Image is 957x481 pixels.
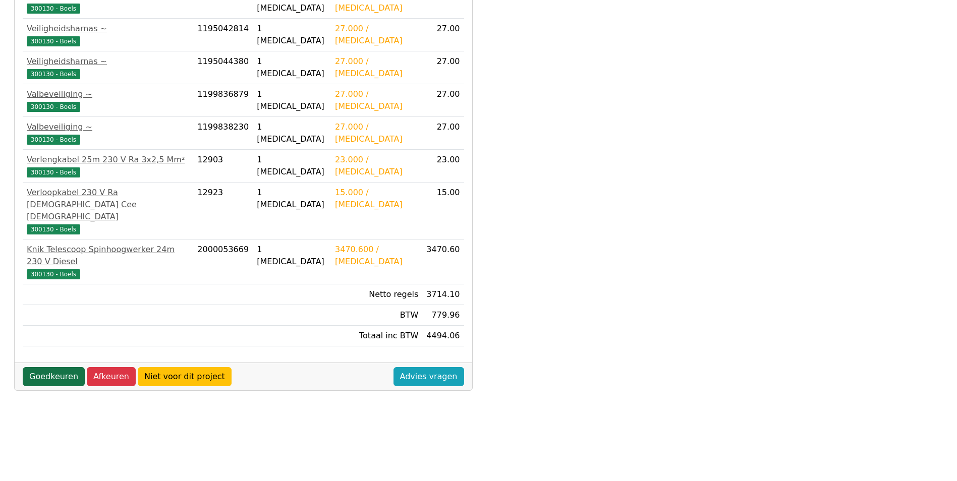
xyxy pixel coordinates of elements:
div: 1 [MEDICAL_DATA] [257,55,327,80]
td: 779.96 [422,305,464,326]
span: 300130 - Boels [27,167,80,177]
td: 3714.10 [422,284,464,305]
td: 23.00 [422,150,464,183]
div: 1 [MEDICAL_DATA] [257,187,327,211]
a: Afkeuren [87,367,136,386]
div: 1 [MEDICAL_DATA] [257,154,327,178]
td: 27.00 [422,51,464,84]
td: 4494.06 [422,326,464,346]
div: 27.000 / [MEDICAL_DATA] [335,55,418,80]
td: 1199836879 [193,84,253,117]
div: 1 [MEDICAL_DATA] [257,244,327,268]
div: Veiligheidsharnas ~ [27,23,189,35]
span: 300130 - Boels [27,135,80,145]
a: Verloopkabel 230 V Ra [DEMOGRAPHIC_DATA] Cee [DEMOGRAPHIC_DATA]300130 - Boels [27,187,189,235]
span: 300130 - Boels [27,36,80,46]
td: 3470.60 [422,239,464,284]
td: 27.00 [422,19,464,51]
div: Valbeveiliging ~ [27,121,189,133]
a: Valbeveiliging ~300130 - Boels [27,88,189,112]
td: Totaal inc BTW [331,326,422,346]
td: 1195044380 [193,51,253,84]
a: Niet voor dit project [138,367,232,386]
a: Valbeveiliging ~300130 - Boels [27,121,189,145]
a: Advies vragen [393,367,464,386]
div: 23.000 / [MEDICAL_DATA] [335,154,418,178]
span: 300130 - Boels [27,4,80,14]
td: 2000053669 [193,239,253,284]
div: Valbeveiliging ~ [27,88,189,100]
div: Knik Telescoop Spinhoogwerker 24m 230 V Diesel [27,244,189,268]
td: Netto regels [331,284,422,305]
span: 300130 - Boels [27,269,80,279]
td: 1199838230 [193,117,253,150]
td: 27.00 [422,117,464,150]
a: Knik Telescoop Spinhoogwerker 24m 230 V Diesel300130 - Boels [27,244,189,280]
span: 300130 - Boels [27,102,80,112]
div: 1 [MEDICAL_DATA] [257,23,327,47]
div: Verlengkabel 25m 230 V Ra 3x2,5 Mm² [27,154,189,166]
td: 15.00 [422,183,464,239]
div: 15.000 / [MEDICAL_DATA] [335,187,418,211]
td: 1195042814 [193,19,253,51]
td: 27.00 [422,84,464,117]
div: 3470.600 / [MEDICAL_DATA] [335,244,418,268]
div: 27.000 / [MEDICAL_DATA] [335,88,418,112]
a: Veiligheidsharnas ~300130 - Boels [27,55,189,80]
div: 1 [MEDICAL_DATA] [257,121,327,145]
div: 27.000 / [MEDICAL_DATA] [335,121,418,145]
td: 12923 [193,183,253,239]
div: 27.000 / [MEDICAL_DATA] [335,23,418,47]
a: Goedkeuren [23,367,85,386]
div: Verloopkabel 230 V Ra [DEMOGRAPHIC_DATA] Cee [DEMOGRAPHIC_DATA] [27,187,189,223]
div: 1 [MEDICAL_DATA] [257,88,327,112]
a: Veiligheidsharnas ~300130 - Boels [27,23,189,47]
div: Veiligheidsharnas ~ [27,55,189,68]
span: 300130 - Boels [27,69,80,79]
td: 12903 [193,150,253,183]
a: Verlengkabel 25m 230 V Ra 3x2,5 Mm²300130 - Boels [27,154,189,178]
span: 300130 - Boels [27,224,80,234]
td: BTW [331,305,422,326]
